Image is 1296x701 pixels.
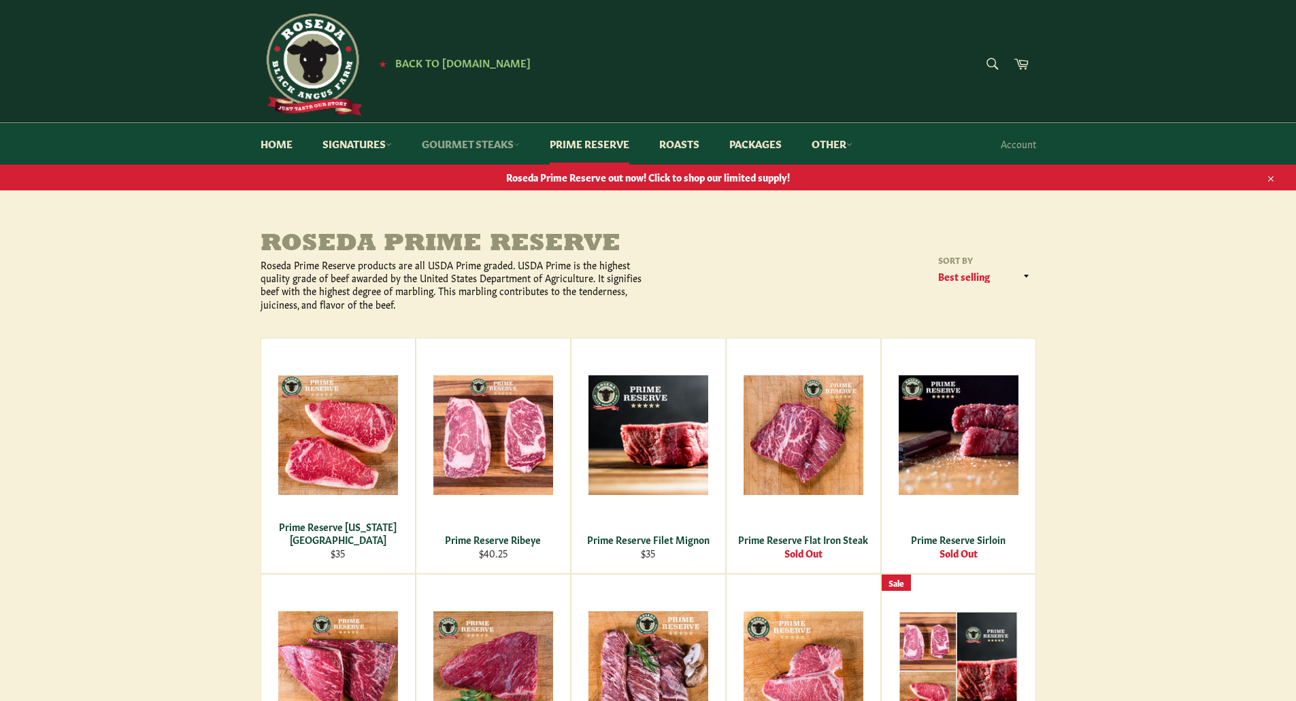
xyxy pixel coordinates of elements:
label: Sort by [934,254,1036,266]
div: Prime Reserve [US_STATE][GEOGRAPHIC_DATA] [269,520,406,547]
div: Sold Out [735,547,871,560]
a: ★ Back to [DOMAIN_NAME] [372,58,531,69]
a: Prime Reserve New York Strip Prime Reserve [US_STATE][GEOGRAPHIC_DATA] $35 [261,338,416,574]
a: Home [247,123,306,165]
h1: Roseda Prime Reserve [261,231,648,258]
img: Prime Reserve Filet Mignon [588,375,708,495]
a: Prime Reserve Ribeye Prime Reserve Ribeye $40.25 [416,338,571,574]
a: Signatures [309,123,405,165]
img: Roseda Beef [261,14,363,116]
a: Roasts [646,123,713,165]
a: Prime Reserve Sirloin Prime Reserve Sirloin Sold Out [881,338,1036,574]
div: $35 [269,547,406,560]
div: Prime Reserve Ribeye [425,533,561,546]
img: Prime Reserve Sirloin [899,375,1018,495]
div: Prime Reserve Flat Iron Steak [735,533,871,546]
a: Other [798,123,866,165]
p: Roseda Prime Reserve products are all USDA Prime graded. USDA Prime is the highest quality grade ... [261,258,648,311]
div: Prime Reserve Sirloin [890,533,1027,546]
div: Sold Out [890,547,1027,560]
span: Back to [DOMAIN_NAME] [395,55,531,69]
div: $40.25 [425,547,561,560]
a: Prime Reserve Flat Iron Steak Prime Reserve Flat Iron Steak Sold Out [726,338,881,574]
a: Prime Reserve [536,123,643,165]
div: Prime Reserve Filet Mignon [580,533,716,546]
a: Account [994,124,1043,164]
img: Prime Reserve Ribeye [433,375,553,495]
a: Packages [716,123,795,165]
a: Prime Reserve Filet Mignon Prime Reserve Filet Mignon $35 [571,338,726,574]
div: Sale [882,575,911,592]
img: Prime Reserve Flat Iron Steak [744,375,863,495]
span: ★ [379,58,386,69]
a: Gourmet Steaks [408,123,533,165]
div: $35 [580,547,716,560]
img: Prime Reserve New York Strip [278,375,398,495]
